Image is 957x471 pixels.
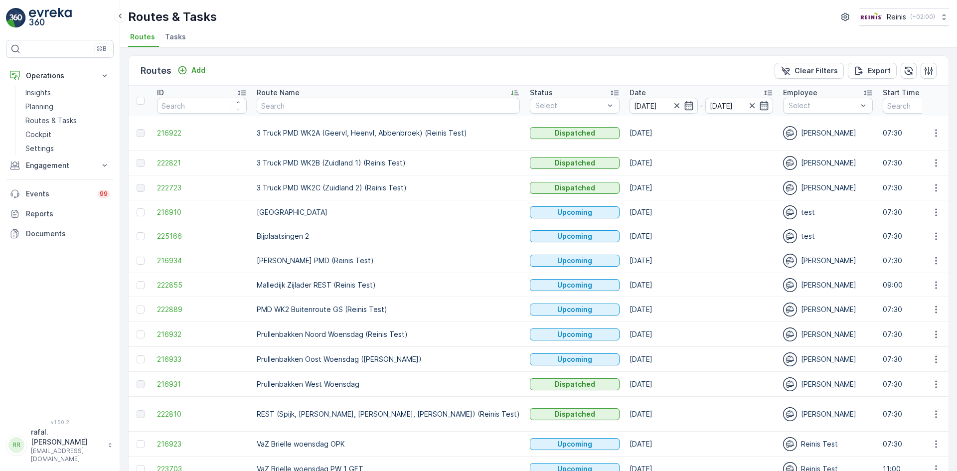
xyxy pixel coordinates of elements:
div: Toggle Row Selected [137,184,145,192]
button: Upcoming [530,328,620,340]
td: [DATE] [625,200,778,224]
img: svg%3e [783,377,797,391]
div: [PERSON_NAME] [783,181,873,195]
div: Toggle Row Selected [137,410,145,418]
div: Toggle Row Selected [137,257,145,265]
p: ID [157,88,164,98]
p: Select [789,101,857,111]
div: Toggle Row Selected [137,129,145,137]
div: Toggle Row Selected [137,306,145,314]
button: Dispatched [530,408,620,420]
p: Upcoming [557,305,592,314]
img: logo [6,8,26,28]
td: [DATE] [625,322,778,347]
p: Bijplaatsingen 2 [257,231,520,241]
span: 222723 [157,183,247,193]
a: 216933 [157,354,247,364]
p: Prullenbakken Noord Woensdag (Reinis Test) [257,329,520,339]
a: Documents [6,224,114,244]
input: dd/mm/yyyy [705,98,774,114]
td: [DATE] [625,432,778,457]
p: Upcoming [557,439,592,449]
img: logo_light-DOdMpM7g.png [29,8,72,28]
input: Search [257,98,520,114]
div: [PERSON_NAME] [783,327,873,341]
p: Operations [26,71,94,81]
p: Dispatched [555,128,595,138]
a: Events99 [6,184,114,204]
div: Toggle Row Selected [137,380,145,388]
span: Tasks [165,32,186,42]
div: [PERSON_NAME] [783,407,873,421]
p: PMD WK2 Buitenroute GS (Reinis Test) [257,305,520,314]
p: [EMAIL_ADDRESS][DOMAIN_NAME] [31,447,103,463]
p: Events [26,189,92,199]
p: Dispatched [555,158,595,168]
a: 222889 [157,305,247,314]
input: Search [157,98,247,114]
p: Upcoming [557,329,592,339]
img: svg%3e [783,352,797,366]
div: RR [8,437,24,453]
p: Dispatched [555,409,595,419]
a: 216932 [157,329,247,339]
p: Status [530,88,553,98]
div: Toggle Row Selected [137,330,145,338]
p: 99 [100,190,108,198]
p: Upcoming [557,231,592,241]
div: Toggle Row Selected [137,208,145,216]
a: Cockpit [21,128,114,142]
div: Toggle Row Selected [137,281,145,289]
img: svg%3e [783,254,797,268]
button: Upcoming [530,206,620,218]
button: Dispatched [530,378,620,390]
span: 216934 [157,256,247,266]
td: [DATE] [625,224,778,248]
a: 216931 [157,379,247,389]
p: Dispatched [555,183,595,193]
button: Dispatched [530,127,620,139]
p: Route Name [257,88,300,98]
p: Prullenbakken Oost Woensdag ([PERSON_NAME]) [257,354,520,364]
p: Malledijk Zijlader REST (Reinis Test) [257,280,520,290]
p: 3 Truck PMD WK2B (Zuidland 1) (Reinis Test) [257,158,520,168]
td: [DATE] [625,273,778,297]
a: 216923 [157,439,247,449]
img: svg%3e [783,181,797,195]
div: Toggle Row Selected [137,440,145,448]
p: Cockpit [25,130,51,140]
div: [PERSON_NAME] [783,254,873,268]
a: 216922 [157,128,247,138]
p: Settings [25,144,54,154]
span: v 1.50.2 [6,419,114,425]
p: Export [868,66,891,76]
a: Planning [21,100,114,114]
button: Engagement [6,156,114,175]
p: [PERSON_NAME] PMD (Reinis Test) [257,256,520,266]
button: Add [173,64,209,76]
span: Routes [130,32,155,42]
button: Operations [6,66,114,86]
td: [DATE] [625,372,778,397]
div: [PERSON_NAME] [783,352,873,366]
p: ⌘B [97,45,107,53]
img: svg%3e [783,205,797,219]
span: 222821 [157,158,247,168]
p: Clear Filters [795,66,838,76]
button: Upcoming [530,353,620,365]
button: Dispatched [530,157,620,169]
a: 222855 [157,280,247,290]
p: 3 Truck PMD WK2A (Geervl, Heenvl, Abbenbroek) (Reinis Test) [257,128,520,138]
a: 225166 [157,231,247,241]
button: Upcoming [530,230,620,242]
p: Upcoming [557,207,592,217]
td: [DATE] [625,347,778,372]
button: RRrafal.[PERSON_NAME][EMAIL_ADDRESS][DOMAIN_NAME] [6,427,114,463]
a: Insights [21,86,114,100]
p: Documents [26,229,110,239]
button: Upcoming [530,255,620,267]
